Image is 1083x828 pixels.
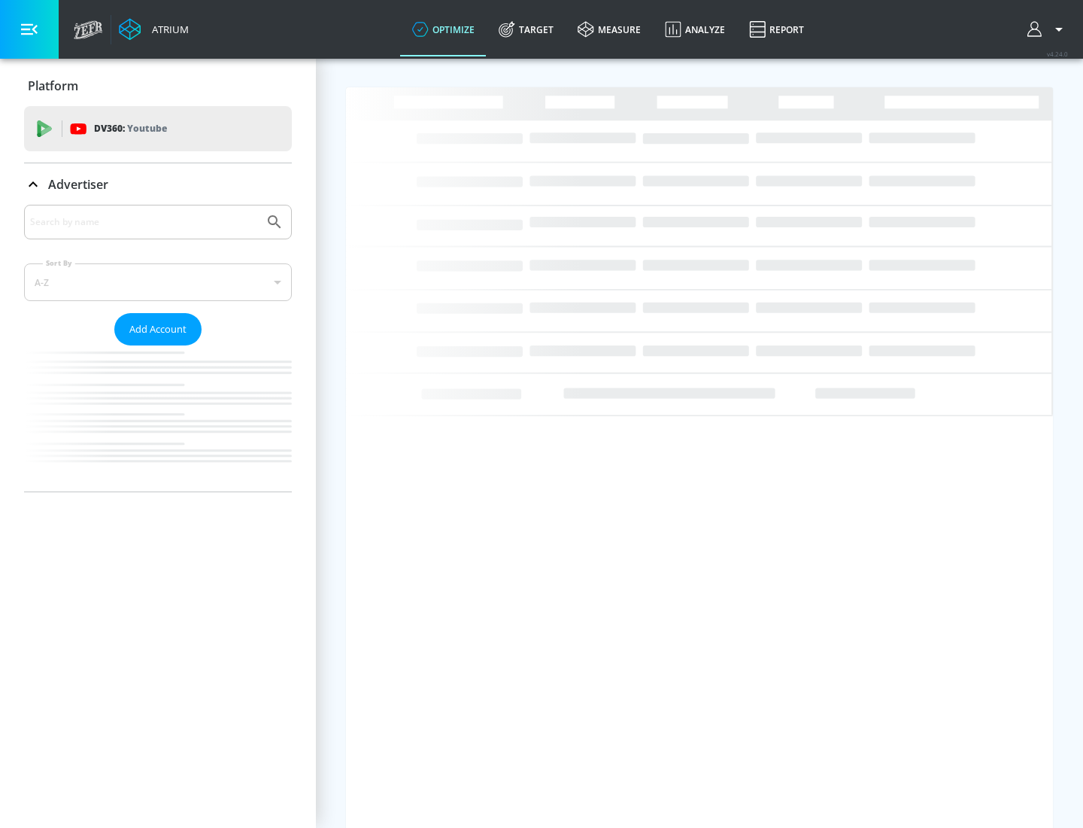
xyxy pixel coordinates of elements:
[24,263,292,301] div: A-Z
[24,205,292,492] div: Advertiser
[24,65,292,107] div: Platform
[487,2,566,56] a: Target
[566,2,653,56] a: measure
[400,2,487,56] a: optimize
[129,321,187,338] span: Add Account
[48,176,108,193] p: Advertiser
[94,120,167,137] p: DV360:
[119,18,189,41] a: Atrium
[737,2,816,56] a: Report
[127,120,167,136] p: Youtube
[24,163,292,205] div: Advertiser
[30,212,258,232] input: Search by name
[24,106,292,151] div: DV360: Youtube
[24,346,292,492] nav: list of Advertiser
[43,258,75,268] label: Sort By
[1047,50,1068,58] span: v 4.24.0
[146,23,189,36] div: Atrium
[114,313,202,346] button: Add Account
[28,78,78,94] p: Platform
[653,2,737,56] a: Analyze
